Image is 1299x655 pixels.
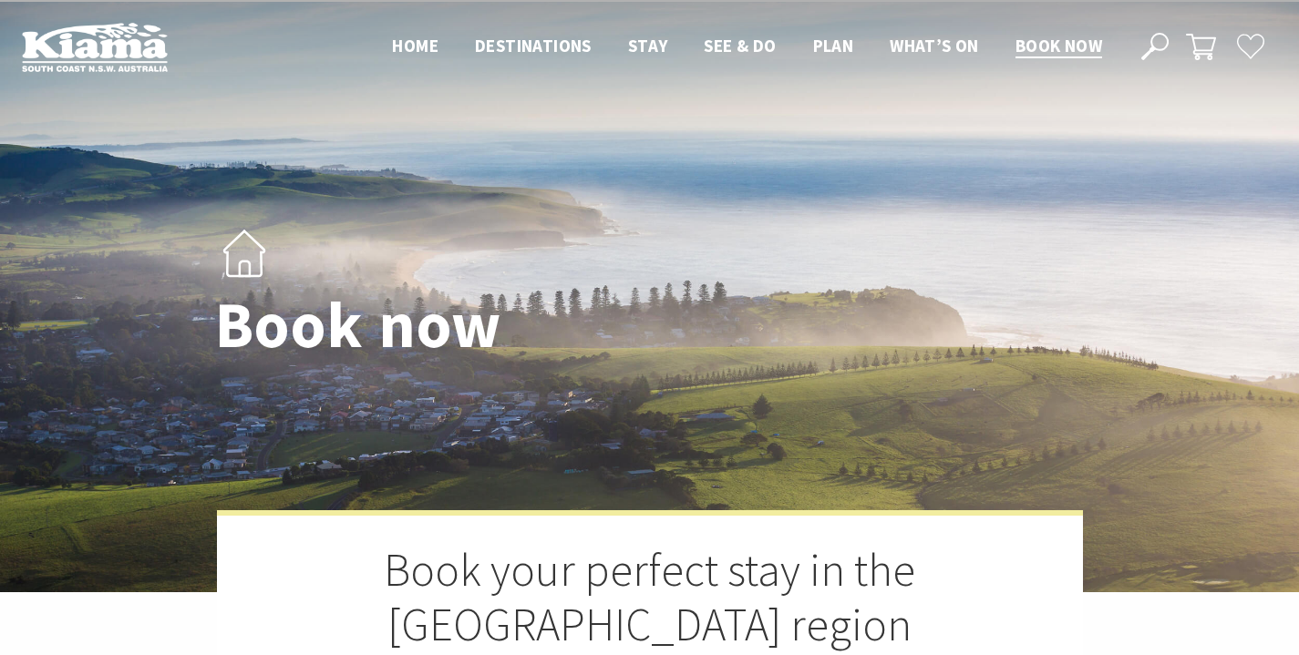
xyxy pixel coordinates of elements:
[813,35,854,56] span: Plan
[374,32,1120,62] nav: Main Menu
[215,291,730,361] h1: Book now
[392,35,438,56] span: Home
[475,35,592,56] span: Destinations
[890,35,979,56] span: What’s On
[1015,35,1102,56] span: Book now
[704,35,776,56] span: See & Do
[22,22,168,72] img: Kiama Logo
[628,35,668,56] span: Stay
